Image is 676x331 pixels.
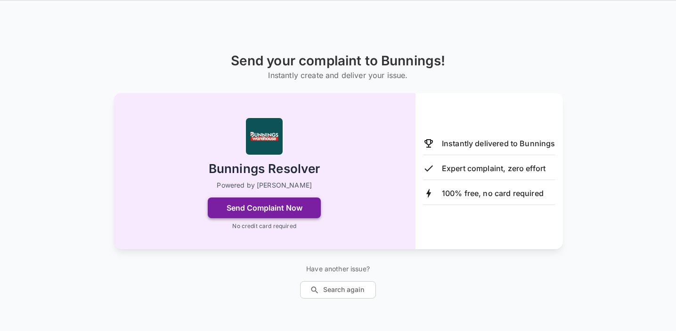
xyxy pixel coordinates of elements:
[442,163,546,174] p: Expert complaint, zero effort
[209,161,320,177] h2: Bunnings Resolver
[231,53,446,69] h1: Send your complaint to Bunnings!
[231,69,446,82] h6: Instantly create and deliver your issue.
[442,188,544,199] p: 100% free, no card required
[232,222,296,230] p: No credit card required
[208,197,321,218] button: Send Complaint Now
[245,118,283,155] img: Bunnings
[300,281,376,299] button: Search again
[300,264,376,274] p: Have another issue?
[217,181,312,190] p: Powered by [PERSON_NAME]
[442,138,555,149] p: Instantly delivered to Bunnings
